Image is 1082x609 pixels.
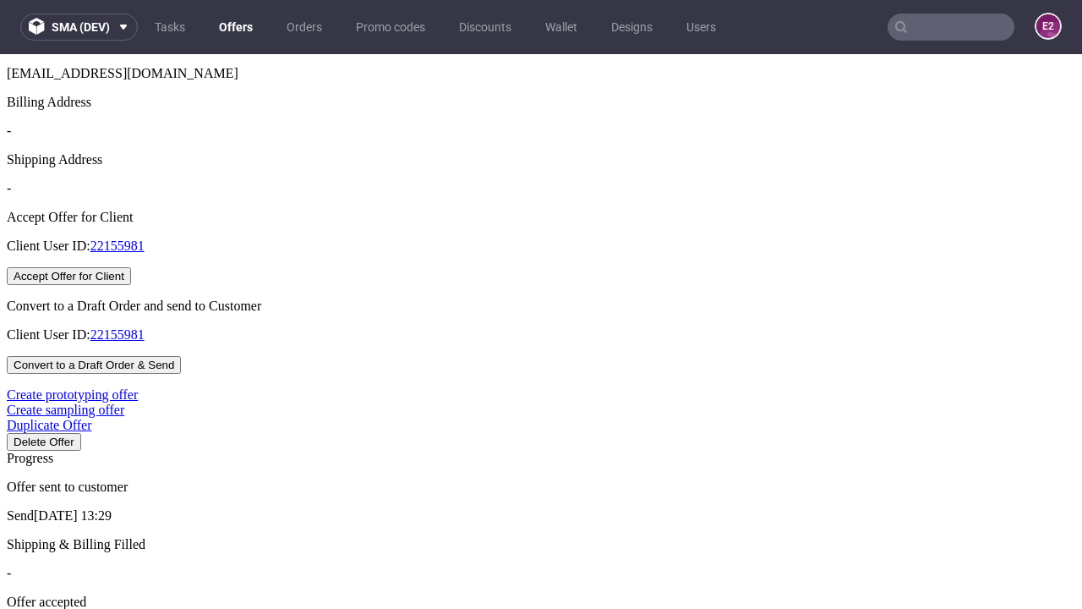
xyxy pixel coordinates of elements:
[1036,14,1060,38] figcaption: e2
[209,14,263,41] a: Offers
[7,540,1075,556] p: Offer accepted
[90,273,145,288] a: 22155981
[7,379,81,397] input: Delete Offer
[535,14,587,41] a: Wallet
[7,98,1075,113] div: Shipping Address
[676,14,726,41] a: Users
[7,302,181,320] input: Convert to a Draft Order & Send
[7,273,1075,288] p: Client User ID:
[20,14,138,41] button: sma (dev)
[7,333,138,348] a: Create prototyping offer
[7,244,1075,260] div: Convert to a Draft Order and send to Customer
[34,454,112,469] span: [DATE] 13:29
[7,127,11,141] span: -
[7,184,1075,200] p: Client User ID:
[145,14,195,41] a: Tasks
[7,156,1075,171] div: Accept Offer for Client
[276,14,332,41] a: Orders
[7,454,1075,469] p: Send
[7,512,1075,527] p: -
[7,213,131,231] button: Accept Offer for Client
[52,21,110,33] span: sma (dev)
[7,69,11,84] span: -
[7,397,1075,412] div: Progress
[601,14,663,41] a: Designs
[7,348,124,363] a: Create sampling offer
[7,41,1075,56] div: Billing Address
[346,14,435,41] a: Promo codes
[7,12,238,26] span: [EMAIL_ADDRESS][DOMAIN_NAME]
[7,364,92,378] a: Duplicate Offer
[7,483,1075,498] p: Shipping & Billing Filled
[90,184,145,199] a: 22155981
[7,425,1075,441] p: Offer sent to customer
[449,14,522,41] a: Discounts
